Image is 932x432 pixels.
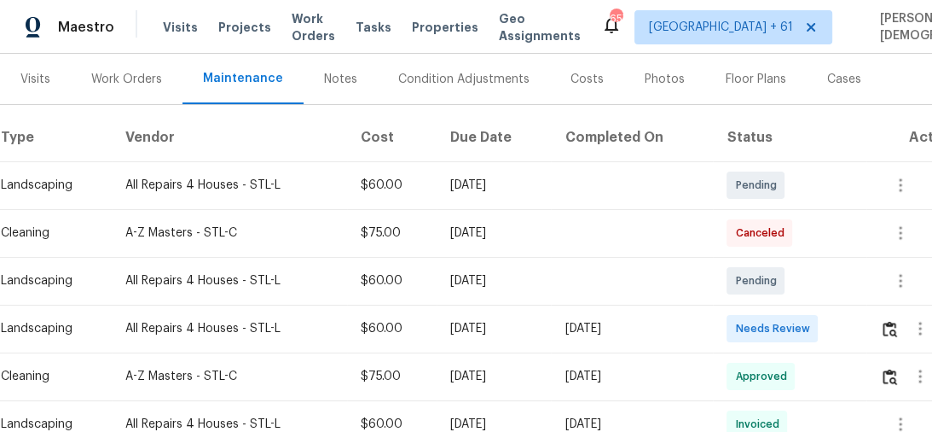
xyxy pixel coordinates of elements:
th: Due Date [437,114,551,161]
span: Needs Review [735,320,816,337]
img: Review Icon [883,321,897,337]
div: Cleaning [1,368,98,385]
div: Work Orders [91,71,162,88]
div: All Repairs 4 Houses - STL-L [125,272,334,289]
div: $60.00 [361,272,423,289]
th: Completed On [551,114,713,161]
div: Cases [827,71,861,88]
button: Review Icon [880,356,900,397]
th: Status [713,114,866,161]
div: $75.00 [361,225,423,242]
div: Maintenance [203,70,283,87]
div: $60.00 [361,320,423,337]
span: Tasks [356,21,391,33]
span: Geo Assignments [499,10,581,44]
span: Maestro [58,19,114,36]
div: [DATE] [450,225,537,242]
button: Review Icon [880,308,900,349]
th: Vendor [112,114,348,161]
div: [DATE] [450,320,537,337]
div: Landscaping [1,272,98,289]
span: Work Orders [292,10,335,44]
div: Visits [20,71,50,88]
div: [DATE] [564,320,699,337]
div: A-Z Masters - STL-C [125,225,334,242]
span: Pending [735,272,783,289]
div: $60.00 [361,177,423,194]
div: Landscaping [1,177,98,194]
div: Photos [645,71,685,88]
span: Approved [735,368,793,385]
div: 657 [610,10,622,27]
div: [DATE] [450,177,537,194]
div: Floor Plans [726,71,786,88]
div: Condition Adjustments [398,71,530,88]
span: [GEOGRAPHIC_DATA] + 61 [649,19,793,36]
span: Properties [412,19,478,36]
div: Cleaning [1,225,98,242]
span: Pending [735,177,783,194]
div: Notes [324,71,357,88]
span: Visits [163,19,198,36]
div: [DATE] [564,368,699,385]
th: Cost [347,114,437,161]
div: A-Z Masters - STL-C [125,368,334,385]
span: Projects [218,19,271,36]
div: [DATE] [450,368,537,385]
div: [DATE] [450,272,537,289]
div: Costs [570,71,604,88]
img: Review Icon [883,369,897,385]
span: Canceled [735,225,790,242]
div: Landscaping [1,320,98,337]
div: All Repairs 4 Houses - STL-L [125,320,334,337]
div: $75.00 [361,368,423,385]
div: All Repairs 4 Houses - STL-L [125,177,334,194]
